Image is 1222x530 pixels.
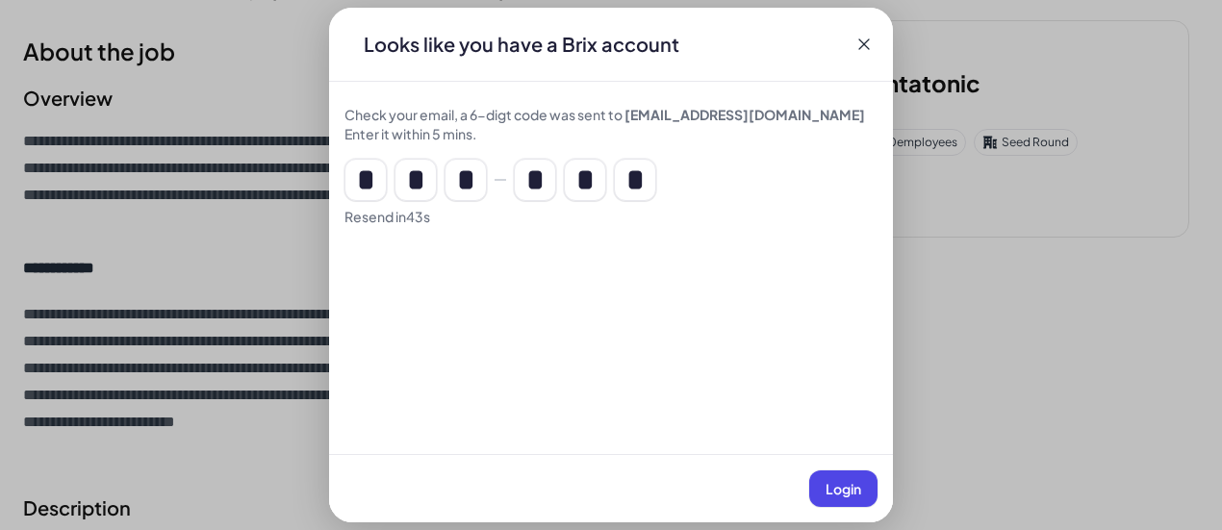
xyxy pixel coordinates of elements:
[344,207,878,226] div: Resend in 43 s
[624,106,865,123] span: [EMAIL_ADDRESS][DOMAIN_NAME]
[809,470,878,507] button: Login
[348,31,695,58] div: Looks like you have a Brix account
[344,105,878,143] div: Check your email, a 6-digt code was sent to Enter it within 5 mins.
[826,480,861,497] span: Login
